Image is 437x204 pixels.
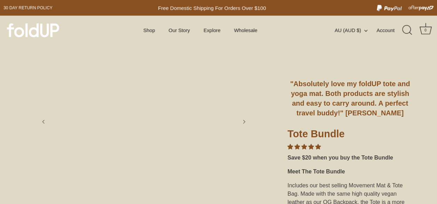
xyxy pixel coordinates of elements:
[36,114,51,129] a: Previous slide
[137,24,161,37] a: Shop
[228,24,264,37] a: Wholesale
[3,4,52,12] a: 30 day Return policy
[288,169,345,174] strong: Meet The Tote Bundle
[335,27,375,33] button: AU (AUD $)
[288,155,393,161] strong: Save $20 when you buy the Tote Bundle
[197,24,226,37] a: Explore
[288,79,413,118] h5: "Absolutely love my foldUP tote and yoga mat. Both products are stylish and easy to carry around....
[236,114,252,129] a: Next slide
[377,26,402,34] a: Account
[288,144,321,150] span: 5.00 stars
[126,24,275,37] div: Primary navigation
[422,27,429,34] div: 0
[400,23,415,38] a: Search
[163,24,196,37] a: Our Story
[288,128,413,143] h1: Tote Bundle
[418,23,433,38] a: Cart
